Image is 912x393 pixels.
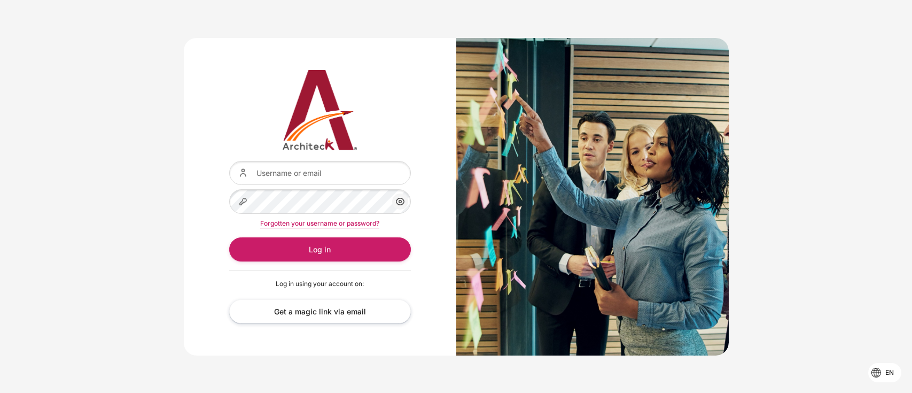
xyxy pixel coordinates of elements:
[868,363,901,382] button: Languages
[885,368,894,377] span: en
[229,70,411,150] a: Architeck 12 Architeck 12
[260,219,379,227] a: Forgotten your username or password?
[229,299,411,323] a: Get a magic link via email
[229,279,411,289] p: Log in using your account on:
[229,237,411,261] button: Log in
[229,161,411,185] input: Username or email
[229,70,411,150] img: Architeck 12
